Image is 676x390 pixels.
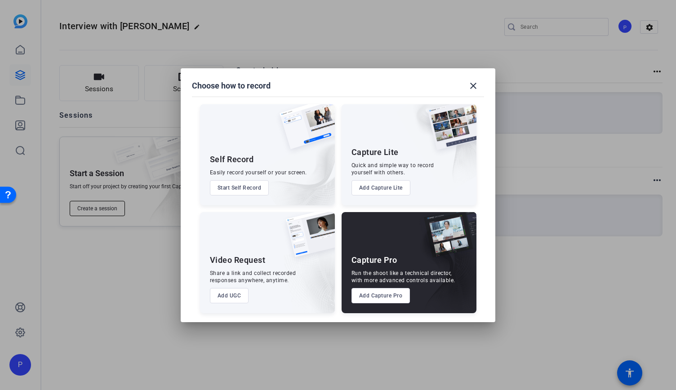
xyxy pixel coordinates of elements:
mat-icon: close [468,80,479,91]
div: Video Request [210,255,266,266]
img: embarkstudio-capture-pro.png [410,223,476,313]
img: embarkstudio-self-record.png [257,124,335,205]
div: Easily record yourself or your screen. [210,169,307,176]
img: embarkstudio-capture-lite.png [396,104,476,194]
h1: Choose how to record [192,80,271,91]
button: Start Self Record [210,180,269,195]
div: Capture Pro [351,255,397,266]
button: Add UGC [210,288,249,303]
div: Share a link and collect recorded responses anywhere, anytime. [210,270,296,284]
div: Self Record [210,154,254,165]
button: Add Capture Lite [351,180,410,195]
div: Quick and simple way to record yourself with others. [351,162,434,176]
img: ugc-content.png [279,212,335,266]
img: self-record.png [273,104,335,158]
img: capture-lite.png [421,104,476,159]
div: Capture Lite [351,147,399,158]
img: embarkstudio-ugc-content.png [283,240,335,313]
div: Run the shoot like a technical director, with more advanced controls available. [351,270,455,284]
img: capture-pro.png [417,212,476,267]
button: Add Capture Pro [351,288,410,303]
